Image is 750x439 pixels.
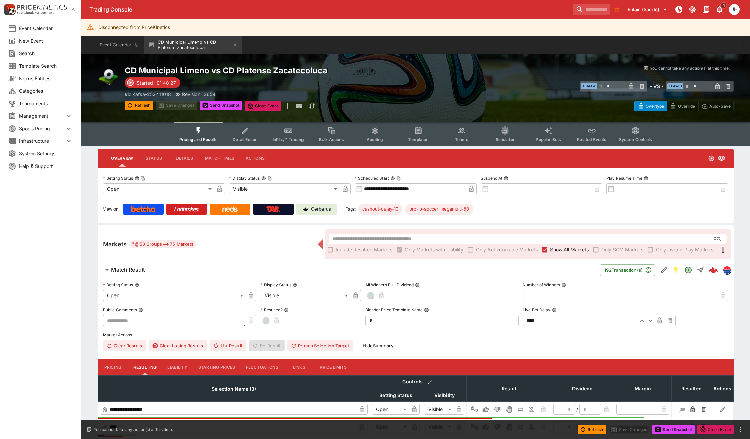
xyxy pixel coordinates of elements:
button: Play Resume Time [644,176,648,181]
div: Visible [261,290,351,301]
p: Copy To Clipboard [125,91,171,98]
img: Betcha [131,206,155,212]
button: Close Event [245,101,281,111]
p: All Winners Full-Dividend [365,282,414,288]
button: Suspend At [504,176,508,181]
p: Auto-Save [709,103,731,110]
svg: Visible [717,154,726,162]
span: 1 [720,2,727,9]
div: lclkafka [723,266,731,274]
span: Include Resulted Markets [336,246,392,253]
button: Match Times [200,150,240,167]
span: Only Live/In-Play Markets [656,246,713,253]
p: Play Resume Time [606,175,642,181]
button: SGM Enabled [670,264,682,276]
button: Live Bet Delay [552,308,557,312]
label: View on : [103,204,120,215]
a: Cerberus [296,204,337,215]
button: Starting Prices [193,359,241,375]
th: Resulted [672,375,711,401]
img: Sportsbook Management [17,11,54,14]
p: Override [678,103,695,110]
button: Straight [694,264,707,276]
span: Sports Pricing [19,125,65,132]
span: Nexus Entities [19,75,73,82]
span: Categories [19,87,73,94]
div: Visible [424,404,454,415]
span: Management [19,112,65,119]
button: Lose [492,404,503,415]
div: Disconnected from PriceKinetics [98,21,170,34]
span: pro-lb-soccer_megamulti-50 [405,206,473,213]
span: InPlay™ Trading [273,137,304,142]
button: Refresh [125,101,153,110]
span: Visibility [427,391,462,399]
button: Public Comments [138,308,143,312]
img: lclkafka [723,266,731,274]
button: All Winners Full-Dividend [415,283,420,287]
button: Betting StatusCopy To Clipboard [134,176,139,181]
button: Overtype [634,101,667,111]
button: Jordan Hughes [727,2,742,17]
h2: Copy To Clipboard [125,65,429,76]
div: Event type filters [174,122,658,146]
button: Open [712,233,724,245]
span: Auditing [367,137,383,142]
button: Bulk edit [425,378,434,387]
div: / [576,406,578,413]
button: Documentation [700,3,712,16]
button: Display Status [293,283,297,287]
button: Clear Losing Results [149,340,207,351]
p: Suspend At [481,175,502,181]
button: CD Municipal Limeno vs CD Platense Zacatecoluca [144,36,242,54]
span: Infrastructure [19,137,65,145]
button: Eliminated In Play [526,404,537,415]
button: Fluctuations [241,359,284,375]
button: Copy To Clipboard [141,176,145,181]
button: Status [139,150,169,167]
span: Event Calendar [19,25,73,32]
label: Market Actions [103,330,728,340]
button: Resulted? [284,308,289,312]
button: Refresh [578,425,606,434]
button: Un-Result [210,340,246,351]
button: Win [480,404,491,415]
button: Copy To Clipboard [267,176,272,181]
div: Start From [634,101,734,111]
button: Details [169,150,200,167]
th: Margin [614,375,672,401]
div: Open [103,183,214,194]
span: Only Markets with Liability [405,246,463,253]
button: Copy To Clipboard [396,176,401,181]
svg: Open [708,155,715,162]
img: logo-cerberus--red.svg [709,265,718,275]
button: Remap Selection Target [287,340,353,351]
button: Send Snapshot [652,425,695,434]
div: Open [372,404,409,415]
img: TabNZ [266,206,280,212]
th: Controls [370,375,467,389]
div: 388eb313-f506-4b3c-a0e0-c2b5305c4ff9 [709,265,718,275]
button: Price Limits [314,359,352,375]
button: Push [515,404,526,415]
p: You cannot take any action(s) at this time. [93,426,173,433]
span: Templates [408,137,429,142]
th: Dividend [551,375,614,401]
span: Template Search [19,62,73,69]
svg: More [719,246,727,254]
button: Toggle light/dark mode [686,3,699,16]
p: Scheduled Start [355,175,389,181]
button: Pricing [98,359,128,375]
span: Teams [455,137,468,142]
button: NOT Connected to PK [673,3,685,16]
button: Event Calendar [96,36,143,54]
button: Select Tenant [624,4,671,15]
label: Tags: [346,204,356,215]
h6: Match Result [111,266,145,273]
p: Betting Status [103,175,133,181]
a: 388eb313-f506-4b3c-a0e0-c2b5305c4ff9 [707,263,720,277]
span: Selection Name (3) [204,385,264,393]
div: Open [103,290,246,301]
span: Bulk Actions [319,137,344,142]
button: Void [503,404,514,415]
